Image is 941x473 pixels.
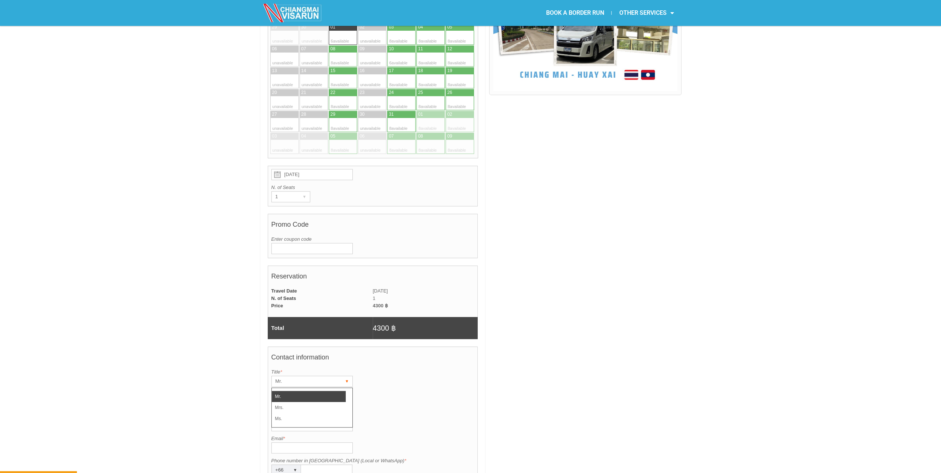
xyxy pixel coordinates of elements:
label: Phone number in [GEOGRAPHIC_DATA] (Local or WhatsApp) [271,457,474,464]
a: OTHER SERVICES [612,4,681,21]
li: Ms. [272,413,346,424]
div: 02 [447,111,452,118]
div: 11 [418,46,423,52]
div: 09 [360,46,365,52]
div: 09 [447,133,452,139]
div: 30 [360,111,365,118]
div: 28 [301,111,306,118]
div: 08 [418,133,423,139]
div: 10 [389,46,394,52]
div: 05 [331,133,335,139]
div: 03 [389,24,394,30]
label: N. of Seats [271,184,474,191]
td: N. of Seats [268,295,373,302]
div: 01 [418,111,423,118]
div: 20 [272,89,277,96]
div: 02 [360,24,365,30]
div: 29 [331,111,335,118]
div: 31 [389,111,394,118]
div: ▾ [299,192,310,202]
nav: Menu [470,4,681,21]
div: 07 [389,133,394,139]
div: 1 [272,192,296,202]
div: 29 [272,24,277,30]
label: Email [271,435,474,442]
td: 4300 ฿ [373,302,478,310]
label: Enter coupon code [271,236,474,243]
div: 13 [272,68,277,74]
div: 22 [331,89,335,96]
label: Last name [271,413,474,420]
a: BOOK A BORDER RUN [538,4,611,21]
div: 06 [360,133,365,139]
div: 18 [418,68,423,74]
div: 17 [389,68,394,74]
h4: Contact information [271,350,474,368]
li: Mrs. [272,402,346,413]
div: 23 [360,89,365,96]
div: 21 [301,89,306,96]
div: 08 [331,46,335,52]
label: First name [271,391,474,398]
div: 16 [360,68,365,74]
div: 06 [272,46,277,52]
td: 1 [373,295,478,302]
div: 15 [331,68,335,74]
div: 04 [301,133,306,139]
td: 4300 ฿ [373,317,478,339]
div: 12 [447,46,452,52]
td: Travel Date [268,287,373,295]
div: 01 [331,24,335,30]
div: 14 [301,68,306,74]
div: 19 [447,68,452,74]
div: 07 [301,46,306,52]
h4: Reservation [271,269,474,287]
div: 26 [447,89,452,96]
div: 24 [389,89,394,96]
td: Price [268,302,373,310]
td: [DATE] [373,287,478,295]
div: Mr. [272,376,338,386]
div: 04 [418,24,423,30]
div: 03 [272,133,277,139]
div: 05 [447,24,452,30]
h4: Promo Code [271,217,474,236]
div: 30 [301,24,306,30]
div: ▾ [342,376,352,386]
label: Title [271,368,474,376]
div: 27 [272,111,277,118]
div: 25 [418,89,423,96]
td: Total [268,317,373,339]
li: Mr. [272,391,346,402]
